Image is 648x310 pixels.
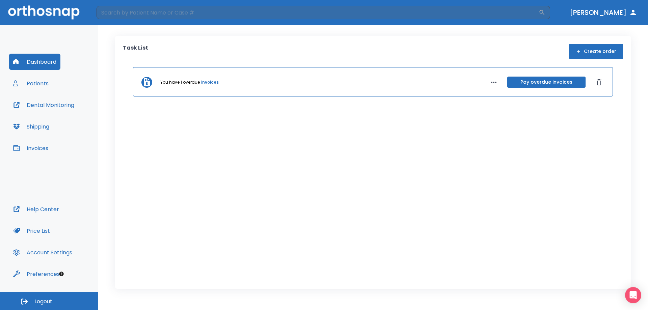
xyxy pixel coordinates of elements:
[160,79,200,85] p: You have 1 overdue
[569,44,623,59] button: Create order
[9,223,54,239] button: Price List
[201,79,219,85] a: invoices
[9,54,60,70] button: Dashboard
[594,77,604,88] button: Dismiss
[58,271,64,277] div: Tooltip anchor
[123,44,148,59] p: Task List
[34,298,52,305] span: Logout
[9,118,53,135] button: Shipping
[8,5,80,19] img: Orthosnap
[9,266,64,282] button: Preferences
[625,287,641,303] div: Open Intercom Messenger
[9,75,53,91] button: Patients
[9,97,78,113] button: Dental Monitoring
[97,6,539,19] input: Search by Patient Name or Case #
[567,6,640,19] button: [PERSON_NAME]
[9,140,52,156] button: Invoices
[9,244,76,260] button: Account Settings
[507,77,586,88] button: Pay overdue invoices
[9,201,63,217] button: Help Center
